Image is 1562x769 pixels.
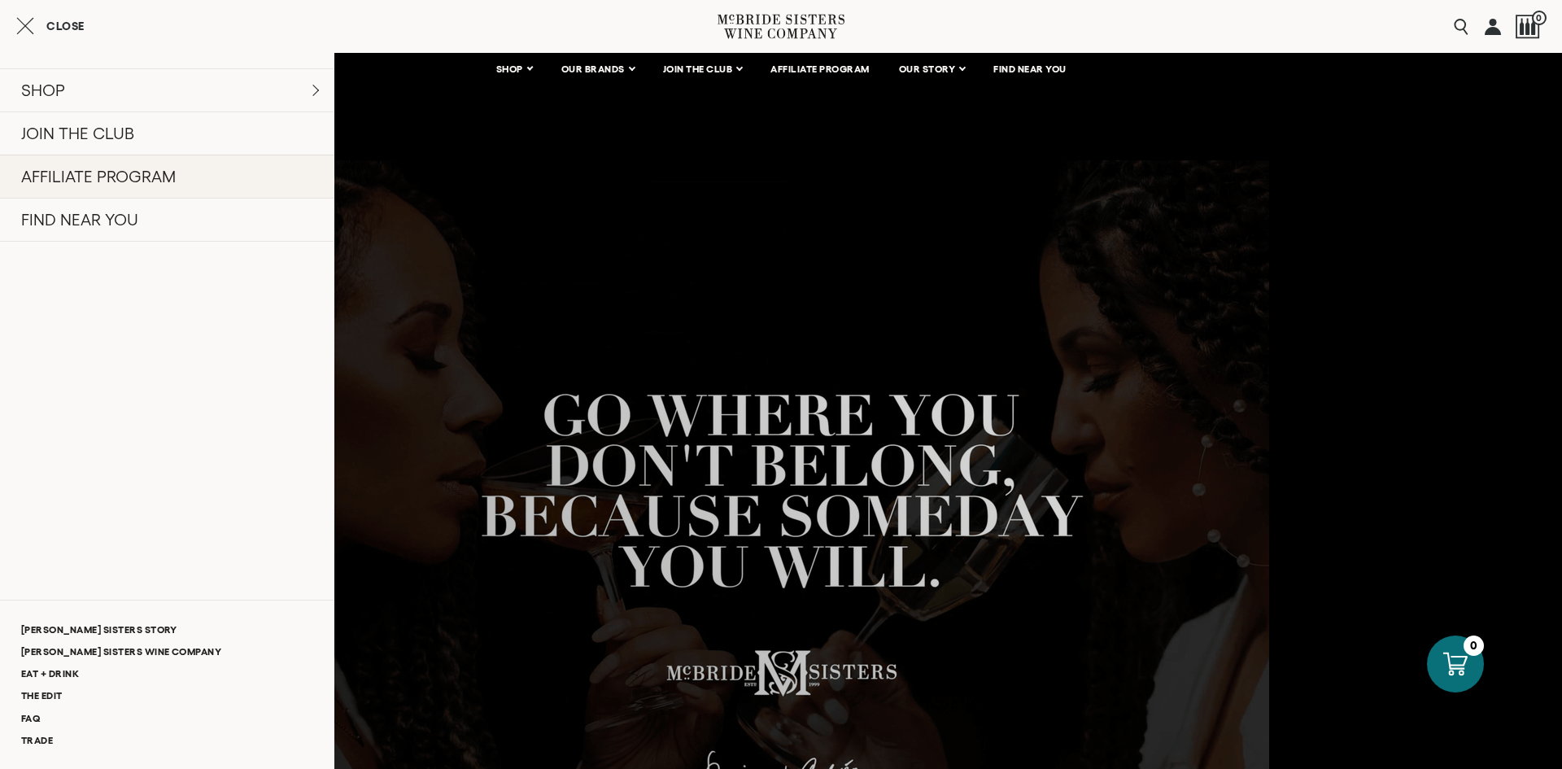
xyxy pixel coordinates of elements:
[760,53,880,85] a: AFFILIATE PROGRAM
[561,63,625,75] span: OUR BRANDS
[888,53,975,85] a: OUR STORY
[16,16,85,36] button: Close cart
[496,63,524,75] span: SHOP
[993,63,1067,75] span: FIND NEAR YOU
[983,53,1077,85] a: FIND NEAR YOU
[1464,636,1484,656] div: 0
[1532,11,1547,25] span: 0
[770,63,870,75] span: AFFILIATE PROGRAM
[652,53,753,85] a: JOIN THE CLUB
[899,63,956,75] span: OUR STORY
[551,53,644,85] a: OUR BRANDS
[663,63,733,75] span: JOIN THE CLUB
[486,53,543,85] a: SHOP
[46,20,85,32] span: Close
